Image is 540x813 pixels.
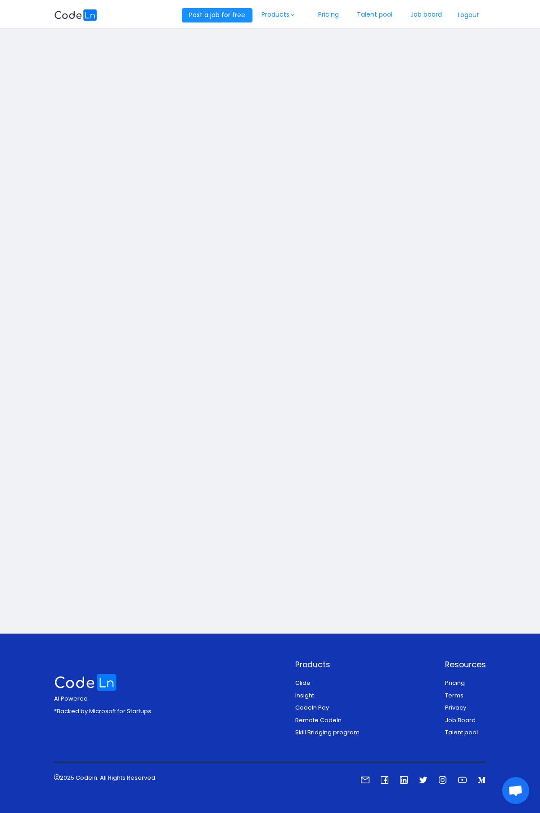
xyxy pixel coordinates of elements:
[182,10,252,19] a: Post a job for free
[477,776,486,784] i: icon: medium
[458,777,467,785] a: icon: youtube
[445,691,463,700] a: Terms
[400,776,408,784] i: icon: linkedin
[445,703,466,712] a: Privacy
[445,679,465,687] a: Pricing
[438,777,447,785] a: icon: instagram
[295,691,314,700] a: Insight
[182,8,252,22] button: Post a job for free
[290,13,295,17] i: icon: down
[400,777,408,785] a: icon: linkedin
[295,679,310,687] a: Clide
[438,776,447,784] i: icon: instagram
[54,9,97,21] img: logobg.f302741d.svg
[295,728,360,737] a: Skill Bridging program
[54,774,60,780] i: icon: copyright
[451,8,486,22] button: Logout
[54,773,157,782] p: 2025 Codeln. All Rights Reserved.
[445,716,476,724] a: Job Board
[54,694,88,703] span: AI Powered
[502,777,529,804] div: Ouvrir le chat
[445,659,486,670] p: Resources
[54,674,117,691] img: logo
[361,776,369,784] i: icon: mail
[419,777,427,785] a: icon: twitter
[295,659,360,670] p: Products
[380,776,389,784] i: icon: facebook
[419,776,427,784] i: icon: twitter
[54,707,151,716] p: *Backed by Microsoft for Startups
[295,703,329,712] a: Codeln Pay
[380,777,389,785] a: icon: facebook
[458,776,467,784] i: icon: youtube
[361,777,369,785] a: icon: mail
[477,777,486,785] a: icon: medium
[295,716,342,724] a: Remote Codeln
[445,728,478,737] a: Talent pool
